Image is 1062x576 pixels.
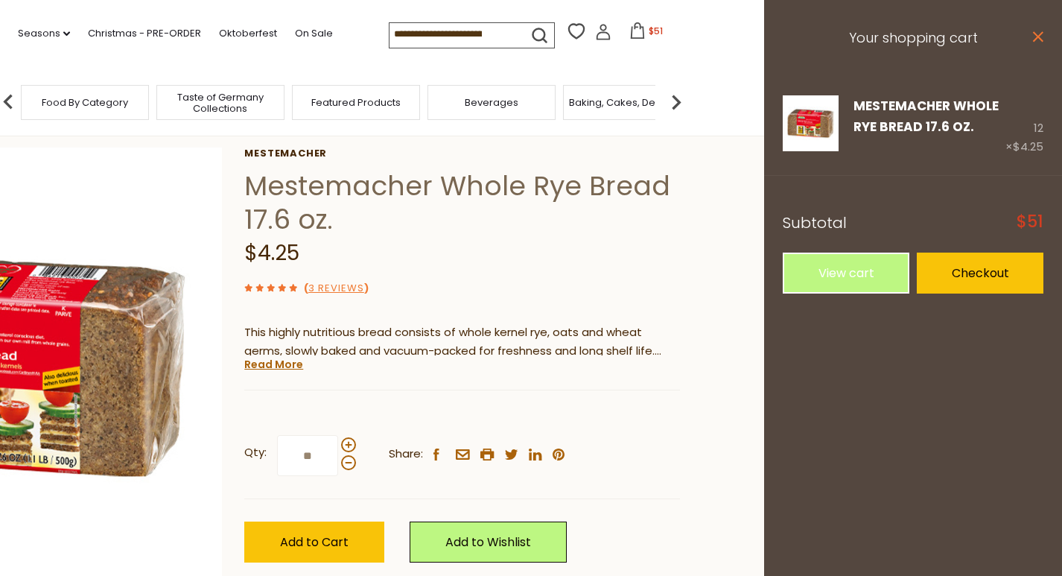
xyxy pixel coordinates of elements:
[280,534,349,551] span: Add to Cart
[244,522,384,563] button: Add to Cart
[1017,214,1043,230] span: $51
[917,253,1043,294] a: Checkout
[244,323,680,361] p: This highly nutritious bread consists of whole kernel rye, oats and wheat germs, slowly baked and...
[161,92,280,114] a: Taste of Germany Collections
[783,212,847,233] span: Subtotal
[569,97,684,108] a: Baking, Cakes, Desserts
[244,169,680,236] h1: Mestemacher Whole Rye Bread 17.6 oz.
[18,25,70,42] a: Seasons
[88,25,201,42] a: Christmas - PRE-ORDER
[219,25,277,42] a: Oktoberfest
[465,97,518,108] a: Beverages
[308,281,364,297] a: 3 Reviews
[1005,95,1043,156] div: 12 ×
[389,445,423,463] span: Share:
[783,253,909,294] a: View cart
[42,97,128,108] a: Food By Category
[783,95,839,156] a: Mestemacher Whole Rye Bread 17.6 oz.
[410,522,567,563] a: Add to Wishlist
[1013,139,1043,154] span: $4.25
[244,443,267,462] strong: Qty:
[661,87,691,117] img: next arrow
[295,25,333,42] a: On Sale
[311,97,401,108] a: Featured Products
[649,25,663,37] span: $51
[277,435,338,476] input: Qty:
[853,97,999,136] a: Mestemacher Whole Rye Bread 17.6 oz.
[783,95,839,151] img: Mestemacher Whole Rye Bread 17.6 oz.
[244,238,299,268] span: $4.25
[614,22,678,45] button: $51
[244,148,680,159] a: Mestemacher
[304,281,369,295] span: ( )
[244,357,303,372] a: Read More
